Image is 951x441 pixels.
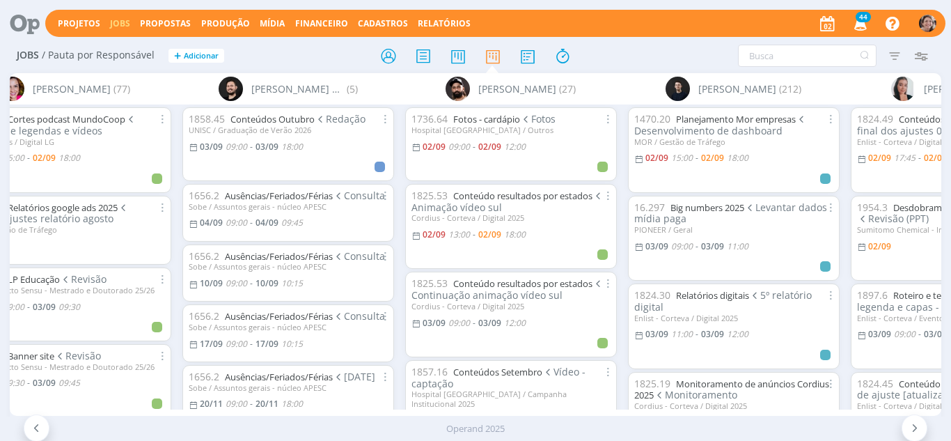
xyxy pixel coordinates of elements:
[857,112,893,125] span: 1824.49
[676,289,749,302] a: Relatórios digitais
[857,212,929,225] span: Revisão (PPT)
[3,301,24,313] : 09:00
[54,349,102,362] span: Revisão
[347,82,358,96] span: (5)
[634,401,833,410] div: Cordius - Corteva / Digital 2025
[333,249,386,263] span: Consulta
[230,113,315,125] a: Conteúdos Outubro
[423,317,446,329] : 03/09
[654,388,738,401] span: Monitoramento
[634,314,833,323] div: Enlist - Corteva / Digital 2025
[918,154,921,162] : -
[106,18,134,29] button: Jobs
[504,229,526,240] : 18:00
[448,141,470,153] : 09:00
[411,389,611,408] div: Hospital [GEOGRAPHIC_DATA] / Campanha Institucional 2025
[200,398,223,410] : 20/11
[189,370,219,383] span: 1656.2
[260,17,285,29] a: Mídia
[189,383,388,392] div: Sobe / Assuntos gerais - núcleo APESC
[520,112,556,125] span: Fotos
[354,18,412,29] button: Cadastros
[200,277,223,289] : 10/09
[868,328,891,340] : 03/09
[226,338,247,350] : 09:00
[411,213,611,222] div: Cordius - Corteva / Digital 2025
[634,288,812,314] span: 5º relatório digital
[42,49,155,61] span: / Pauta por Responsável
[695,154,698,162] : -
[411,189,604,214] span: Animação vídeo sul
[448,229,470,240] : 13:00
[8,113,125,125] a: Cortes podcast MundoCoop
[891,77,915,101] img: C
[645,240,668,252] : 03/09
[411,302,611,311] div: Cordius - Corteva / Digital 2025
[27,303,30,311] : -
[695,330,698,339] : -
[201,17,250,29] a: Produção
[698,82,776,96] span: [PERSON_NAME]
[418,17,471,29] a: Relatórios
[738,45,877,67] input: Busca
[250,340,253,348] : -
[634,378,829,402] a: Monitoramento de anúncios Cordius 2025
[58,377,80,389] : 09:45
[414,18,475,29] button: Relatórios
[3,152,24,164] : 15:00
[58,17,100,29] a: Projetos
[856,12,871,22] span: 44
[634,137,833,146] div: MOR / Gestão de Tráfego
[33,301,56,313] : 03/09
[924,328,947,340] : 03/09
[113,82,130,96] span: (77)
[453,113,520,125] a: Fotos - cardápio
[256,338,278,350] : 17/09
[226,398,247,410] : 09:00
[411,125,611,134] div: Hospital [GEOGRAPHIC_DATA] / Outros
[453,189,592,202] a: Conteúdo resultados por estados
[251,82,344,96] span: [PERSON_NAME] Granata
[634,112,808,137] span: Desenvolvimento de dashboard
[448,317,470,329] : 09:00
[197,18,254,29] button: Produção
[423,229,446,240] : 02/09
[226,277,247,289] : 09:00
[281,277,303,289] : 10:15
[671,240,693,252] : 09:00
[727,240,748,252] : 11:00
[200,217,223,229] : 04/09
[857,288,888,302] span: 1897.6
[411,365,448,378] span: 1857.16
[478,317,501,329] : 03/09
[478,141,501,153] : 02/09
[478,82,556,96] span: [PERSON_NAME]
[634,112,670,125] span: 1470.20
[315,112,366,125] span: Redação
[701,240,724,252] : 03/09
[58,152,80,164] : 18:00
[17,49,39,61] span: Jobs
[256,141,278,153] : 03/09
[219,77,243,101] img: B
[225,250,333,263] a: Ausências/Feriados/Férias
[504,141,526,153] : 12:00
[281,338,303,350] : 10:15
[8,350,54,362] a: Banner site
[634,225,833,234] div: PIONEER / Geral
[857,377,893,390] span: 1824.45
[200,141,223,153] : 03/09
[27,154,30,162] : -
[33,82,111,96] span: [PERSON_NAME]
[727,152,748,164] : 18:00
[189,249,219,263] span: 1656.2
[701,152,724,164] : 02/09
[256,217,278,229] : 04/09
[225,189,333,202] a: Ausências/Feriados/Férias
[868,240,891,252] : 02/09
[473,319,475,327] : -
[136,18,195,29] button: Propostas
[559,82,576,96] span: (27)
[58,301,80,313] : 09:30
[634,201,828,226] span: Levantar dados mídia paga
